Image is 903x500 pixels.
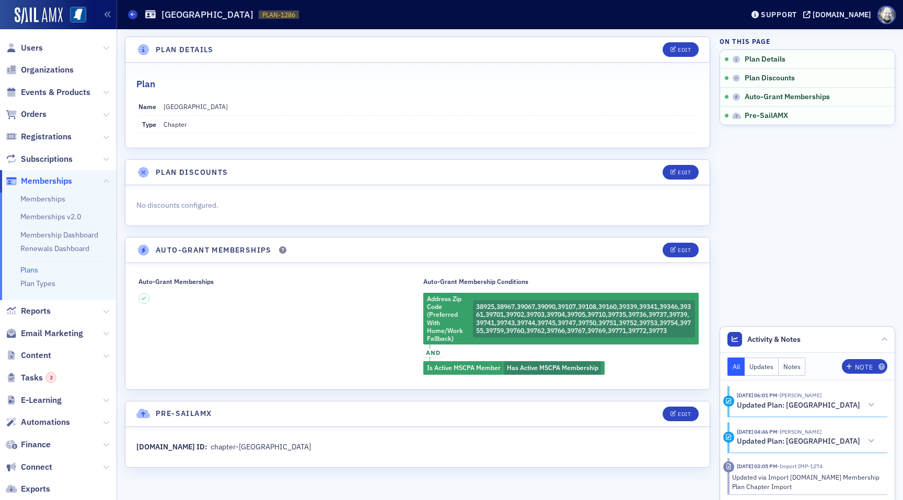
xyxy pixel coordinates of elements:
div: 3 [45,372,56,383]
span: Type [142,120,156,128]
span: PLAN-1286 [262,10,295,19]
h4: Plan Details [156,44,214,55]
h4: Plan Discounts [156,167,228,178]
button: Edit [663,243,699,257]
a: Membership Dashboard [20,230,98,240]
span: Auto-Grant Memberships [745,92,830,102]
a: Automations [6,416,70,428]
a: Connect [6,461,52,473]
button: Updates [745,358,779,376]
div: chapter-[GEOGRAPHIC_DATA] [211,442,311,453]
span: Organizations [21,64,74,76]
span: Pre-SailAMX [745,111,788,121]
span: Email Marketing [21,328,83,339]
div: Note [855,364,873,370]
time: 5/5/2025 04:46 PM [737,428,778,435]
div: Auto-Grant Membership Conditions [423,278,528,285]
span: Connect [21,461,52,473]
a: Registrations [6,131,72,142]
button: Updated Plan: [GEOGRAPHIC_DATA] [737,400,878,411]
a: Reports [6,305,51,317]
a: Events & Products [6,87,90,98]
a: Users [6,42,43,54]
a: E-Learning [6,395,62,406]
button: Note [842,359,887,374]
span: Exports [21,483,50,495]
h5: Updated Plan: [GEOGRAPHIC_DATA] [737,437,860,446]
span: Content [21,350,51,361]
span: Reports [21,305,51,317]
button: All [727,358,745,376]
a: Finance [6,439,51,450]
div: Activity [723,396,734,407]
span: Luke Abell [778,391,821,399]
span: E-Learning [21,395,62,406]
a: Tasks3 [6,372,56,384]
span: Registrations [21,131,72,142]
span: Profile [877,6,896,24]
span: Import IMP-1274 [778,462,823,470]
h4: Auto-Grant Memberships [156,245,272,256]
img: SailAMX [70,7,86,23]
div: Updated via Import [DOMAIN_NAME] Membership Plan Chapter Import [732,472,880,492]
div: [DOMAIN_NAME] ID: [136,442,207,453]
a: Orders [6,109,47,120]
span: Plan Discounts [745,74,795,83]
span: Memberships [21,175,72,187]
div: Auto-Grant Memberships [138,278,214,285]
button: Edit [663,407,699,421]
span: Plan Details [745,55,785,64]
div: Edit [678,47,691,53]
a: Subscriptions [6,153,73,165]
dd: [GEOGRAPHIC_DATA] [164,98,697,115]
span: Finance [21,439,51,450]
span: Users [21,42,43,54]
h2: Plan [136,77,155,91]
img: SailAMX [15,7,63,24]
span: Activity & Notes [747,334,801,345]
a: Plan Types [20,279,55,288]
a: Organizations [6,64,74,76]
button: Edit [663,165,699,180]
a: Email Marketing [6,328,83,339]
span: Subscriptions [21,153,73,165]
span: Events & Products [21,87,90,98]
span: Orders [21,109,47,120]
a: Plans [20,265,38,275]
h4: Pre-SailAMX [156,408,212,419]
p: No discounts configured. [136,200,699,211]
a: Memberships v2.0 [20,212,81,221]
div: [DOMAIN_NAME] [813,10,871,19]
button: Notes [779,358,806,376]
a: Memberships [20,194,65,204]
time: 5/5/2025 03:05 PM [737,462,778,470]
button: Updated Plan: [GEOGRAPHIC_DATA] [737,436,878,447]
a: Renewals Dashboard [20,244,89,253]
div: Edit [678,411,691,417]
button: [DOMAIN_NAME] [803,11,875,18]
a: Content [6,350,51,361]
span: Name [138,102,156,111]
div: Edit [678,247,691,253]
h5: Updated Plan: [GEOGRAPHIC_DATA] [737,401,860,410]
span: Tasks [21,372,56,384]
span: Automations [21,416,70,428]
h1: [GEOGRAPHIC_DATA] [161,8,253,21]
span: Luke Abell [778,428,821,435]
button: Edit [663,42,699,57]
h4: On this page [720,37,895,46]
a: View Homepage [63,7,86,25]
time: 5/5/2025 06:01 PM [737,391,778,399]
div: Support [761,10,797,19]
a: Exports [6,483,50,495]
div: Imported Activity [723,461,734,472]
div: Edit [678,170,691,175]
dd: Chapter [164,116,697,133]
a: Memberships [6,175,72,187]
div: Activity [723,432,734,443]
